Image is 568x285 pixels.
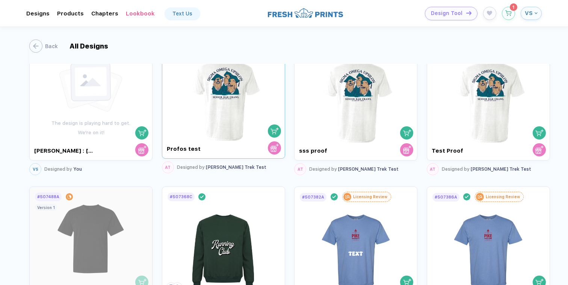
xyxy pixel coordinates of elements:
[294,163,306,175] button: AT
[177,165,205,170] span: Designed by
[270,127,279,135] img: shopping cart
[521,7,542,20] button: VS
[427,35,552,177] div: #507534Ashopping cartstore cart Test ProofATDesigned by [PERSON_NAME] Trek Test
[135,126,148,139] button: shopping cart
[309,167,399,172] div: [PERSON_NAME] Trek Test
[162,35,287,177] div: #507581Ashopping cartstore cart Profos testATDesigned by [PERSON_NAME] Trek Test
[268,124,281,138] button: shopping cart
[442,167,470,172] span: Designed by
[535,129,544,137] img: shopping cart
[57,10,84,17] div: ProductsToggle dropdown menu
[353,194,387,199] div: Licensing Review
[425,7,477,20] button: Design Toolicon
[512,5,514,9] span: 1
[466,11,471,15] img: icon
[319,53,393,142] img: 1758303585269fbyfb_nt_back.png
[165,8,200,20] a: Text Us
[298,167,303,172] span: AT
[34,147,95,154] div: [PERSON_NAME] : [PERSON_NAME][GEOGRAPHIC_DATA]
[135,143,148,156] button: store cart
[186,51,260,140] img: 1758621894761bpano_nt_back.png
[302,195,324,200] div: # 507382A
[177,165,266,170] div: [PERSON_NAME] Trek Test
[126,10,155,17] div: LookbookToggle dropdown menu chapters
[435,195,457,200] div: # 507386A
[91,10,118,17] div: ChaptersToggle dropdown menu chapters
[268,141,281,155] button: store cart
[400,143,413,156] button: store cart
[451,53,525,142] img: 1758302723101dfzjb_nt_back.png
[126,10,155,17] div: Lookbook
[533,126,546,139] button: shopping cart
[268,7,343,19] img: logo
[403,129,411,137] img: shopping cart
[442,167,531,172] div: [PERSON_NAME] Trek Test
[172,11,192,17] div: Text Us
[44,167,72,172] span: Designed by
[33,167,38,172] span: VS
[430,167,435,172] span: AT
[299,147,360,154] div: sss proof
[37,205,55,210] div: Version 1
[170,194,192,199] div: # 507368C
[44,167,82,172] div: You
[45,43,58,49] div: Back
[138,129,147,137] img: shopping cart
[37,194,59,199] div: # 507488A
[486,194,520,199] div: Licensing Review
[165,165,171,170] span: AT
[535,146,544,154] img: store cart
[400,126,413,139] button: shopping cart
[309,167,337,172] span: Designed by
[270,144,279,152] img: store cart
[45,118,137,137] div: The design is playing hard to get. We're on it!
[427,163,439,175] button: AT
[294,35,419,177] div: #507535Ashopping cartstore cart sss proofATDesigned by [PERSON_NAME] Trek Test
[525,10,533,17] span: VS
[162,161,174,173] button: AT
[57,61,125,114] img: image_error.svg
[138,146,147,154] img: store cart
[29,163,41,175] button: VS
[69,42,108,50] div: All Designs
[403,146,411,154] img: store cart
[510,3,517,11] sup: 1
[431,10,462,17] span: Design Tool
[432,147,493,154] div: Test Proof
[29,35,154,177] div: #507582AThe design is playing hard to get. We're on it!shopping cartstore cart [PERSON_NAME] : [P...
[167,146,228,152] div: Profos test
[29,39,58,53] button: Back
[26,10,50,17] div: DesignsToggle dropdown menu
[533,143,546,156] button: store cart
